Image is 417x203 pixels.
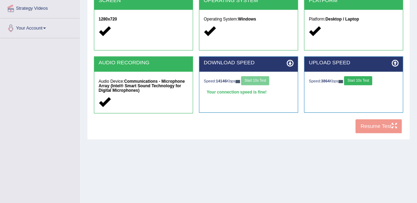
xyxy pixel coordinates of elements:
div: Speed: Kbps [204,76,294,87]
h5: Audio Device: [98,79,188,93]
div: Your connection speed is fine! [204,88,294,97]
strong: 3864 [321,79,330,83]
h5: Platform: [309,17,399,22]
strong: 1280x720 [98,17,117,22]
h2: DOWNLOAD SPEED [204,60,294,66]
h2: UPLOAD SPEED [309,60,399,66]
strong: 14146 [216,79,227,83]
div: Speed: Kbps [309,76,399,87]
img: ajax-loader-fb-connection.gif [338,80,343,83]
a: Your Account [0,18,80,36]
strong: Communications - Microphone Array (Intel® Smart Sound Technology for Digital Microphones) [98,79,185,93]
img: ajax-loader-fb-connection.gif [235,80,240,83]
strong: Desktop / Laptop [325,17,359,22]
strong: Windows [238,17,256,22]
h5: Operating System: [204,17,294,22]
button: Start 10s Test [344,76,372,85]
h2: AUDIO RECORDING [98,60,188,66]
